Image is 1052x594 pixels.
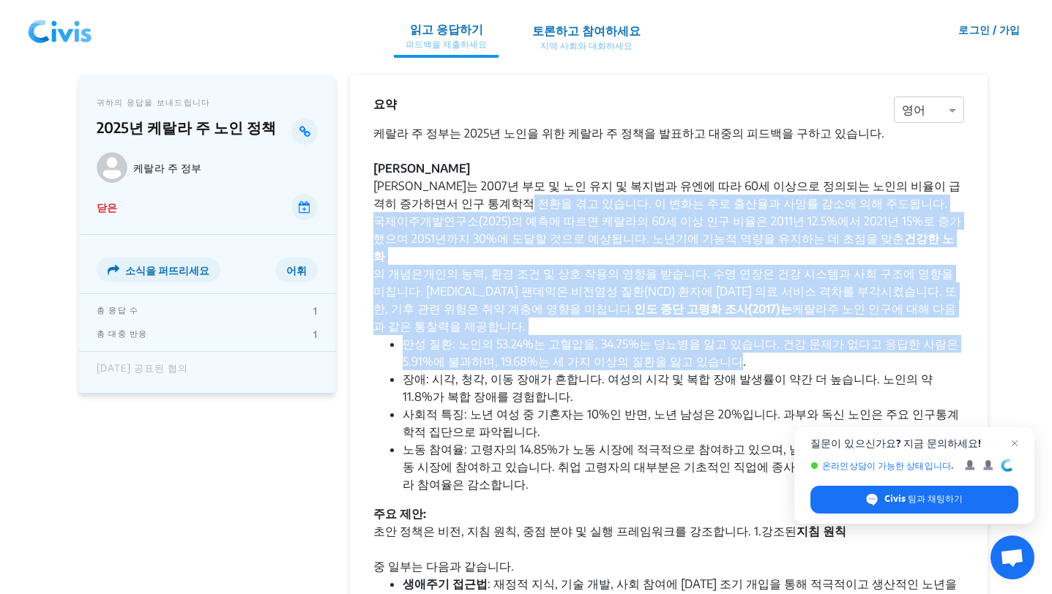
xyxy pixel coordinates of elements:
font: 2025년 케랄라 주 노인 정책 [97,118,277,136]
font: 의 개념은 [373,266,423,281]
span: Civis 팀과 채팅하기 [884,492,963,505]
font: 생애주기 접근법 [403,576,488,591]
font: 장애: 시각, 청각, 이동 장애가 흔합니다. 여성의 시각 및 복합 장애 발생률이 약간 더 높습니다. 노인의 약 11.8%가 복합 장애를 경험합니다. [403,372,933,404]
font: 총 응답 수 [97,305,139,315]
font: 1 [313,305,317,317]
font: [PERSON_NAME] [373,161,471,176]
font: 피드백을 제출하세요 [406,39,487,50]
font: 케 [792,301,804,316]
font: 중 일부는 다음과 같습니다. [373,559,514,574]
font: 지침 원칙 [797,524,846,538]
font: 만성 질환: 노인의 53.24%는 고혈압을, 34.75%는 당뇨병을 앓고 있습니다. 건강 문제가 없다고 응답한 사람은 5.91%에 불과하며, 19.68%는 세 가지 이상의 질... [403,337,958,369]
font: 닫은 [97,201,117,214]
button: 로그인 / 가입 [949,16,1030,41]
font: 1 [313,328,317,340]
img: 케랄라 주 정부 로고 [97,152,127,183]
font: [PERSON_NAME]는 2007년 부모 및 노인 유지 및 복지법과 유엔에 따라 60세 이상으로 정의되는 노인의 비율이 급격히 증가하면서 인구 통계학적 전환을 겪고 있습니다... [373,178,960,211]
div: Civis 팀과 채팅하기 [810,486,1018,514]
font: 케랄라 주 정부 [133,162,202,174]
font: 귀하의 응답을 보내드립니다 [97,97,211,107]
font: 소식을 퍼뜨리세요 [125,264,209,277]
font: 지역 사회와 대화하세요 [540,40,633,51]
img: navlogo.png [22,7,98,50]
font: 개인의 능력, 환경 조건 및 상호 작용의 영향을 받습니다. 수명 연장은 건강 시스템과 사회 구조에 영향을 미칩니다. [MEDICAL_DATA] 팬데믹은 비전염성 질환(NCD)... [373,266,957,316]
div: 채팅 열기 [991,535,1034,579]
button: 소식을 퍼뜨리세요 [97,257,220,282]
font: 사회적 특징: 노년 여성 중 기혼자는 10%인 반면, 노년 남성은 20%입니다. 과부와 독신 노인은 주요 인구통계학적 집단으로 파악됩니다. [403,407,959,439]
span: 온라인상담이 가능한 상태입니다. [810,460,955,471]
font: 노동 참여율: 고령자의 14.85%가 노동 시장에 적극적으로 참여하고 있으며, 남성의 27%, 여성의 6.07%가 노동 시장에 참여하고 있습니다. 취업 고령자의 대부분은 기초... [403,442,962,492]
font: 국제이주개발연구소(2025)의 예측에 따르면 케랄라의 60세 이상 인구 비율은 2011년 12.5%에서 2021년 15%로 증가했으며 2051년까지 30%에 도달할 것으로 예... [373,214,961,246]
font: 인도 종단 고령화 조사(2017)는 [634,301,792,316]
font: 초안 정책은 비전, 지침 원칙, 중점 분야 및 실행 프레임워크를 강조합니다. 1. [373,524,761,538]
font: 강조된 [761,524,797,538]
font: 로그인 / 가입 [958,23,1021,35]
font: 케랄라 주 정부는 2025년 노인을 위한 케랄라 주 정책을 발표하고 대중의 피드백을 구하고 있습니다. [373,126,884,140]
font: 총 대중 반응 [97,328,148,338]
font: 읽고 응답하기 [410,22,483,37]
font: 토론하고 참여하세요 [532,23,641,38]
button: 어휘 [275,257,318,282]
font: 주요 제안: [373,506,426,521]
font: 요약 [373,97,397,111]
font: [DATE] 공표된 협의 [97,362,189,374]
span: 채팅 닫기 [1006,435,1023,452]
span: 질문이 있으신가요? 지금 문의하세요! [810,437,1018,449]
font: 어휘 [286,264,307,277]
